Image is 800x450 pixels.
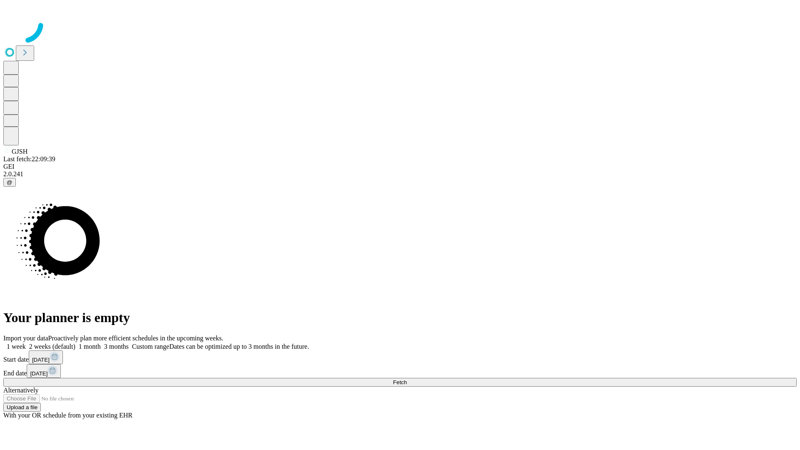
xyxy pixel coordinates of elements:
[3,350,797,364] div: Start date
[32,357,50,363] span: [DATE]
[104,343,129,350] span: 3 months
[3,412,132,419] span: With your OR schedule from your existing EHR
[30,370,47,377] span: [DATE]
[7,179,12,185] span: @
[29,343,75,350] span: 2 weeks (default)
[7,343,26,350] span: 1 week
[132,343,169,350] span: Custom range
[169,343,309,350] span: Dates can be optimized up to 3 months in the future.
[3,310,797,325] h1: Your planner is empty
[48,335,223,342] span: Proactively plan more efficient schedules in the upcoming weeks.
[29,350,63,364] button: [DATE]
[79,343,101,350] span: 1 month
[3,364,797,378] div: End date
[3,163,797,170] div: GEI
[3,335,48,342] span: Import your data
[3,170,797,178] div: 2.0.241
[3,155,55,162] span: Last fetch: 22:09:39
[3,403,41,412] button: Upload a file
[3,378,797,387] button: Fetch
[393,379,407,385] span: Fetch
[12,148,27,155] span: GJSH
[27,364,61,378] button: [DATE]
[3,387,38,394] span: Alternatively
[3,178,16,187] button: @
